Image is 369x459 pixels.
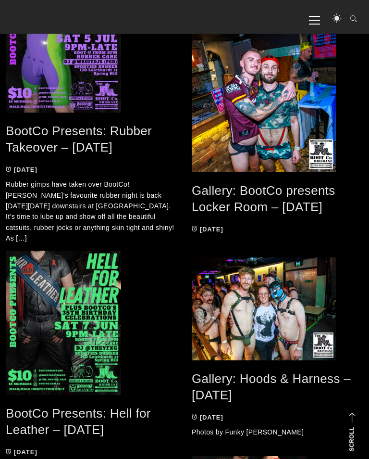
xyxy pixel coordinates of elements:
[200,414,223,421] time: [DATE]
[192,371,351,403] a: Gallery: Hoods & Harness – [DATE]
[348,427,355,451] strong: Scroll
[192,414,223,421] a: [DATE]
[6,179,177,243] p: Rubber gimps have taken over BootCo! [PERSON_NAME]’s favourite rubber night is back [DATE][DATE] ...
[192,183,335,215] a: Gallery: BootCo presents Locker Room – [DATE]
[14,448,37,456] time: [DATE]
[6,448,37,456] a: [DATE]
[6,166,37,173] a: [DATE]
[14,166,37,173] time: [DATE]
[6,124,152,155] a: BootCo Presents: Rubber Takeover – [DATE]
[200,226,223,233] time: [DATE]
[192,427,363,437] p: Photos by Funky [PERSON_NAME]
[6,406,151,437] a: BootCo Presents: Hell for Leather – [DATE]
[192,226,223,233] a: [DATE]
